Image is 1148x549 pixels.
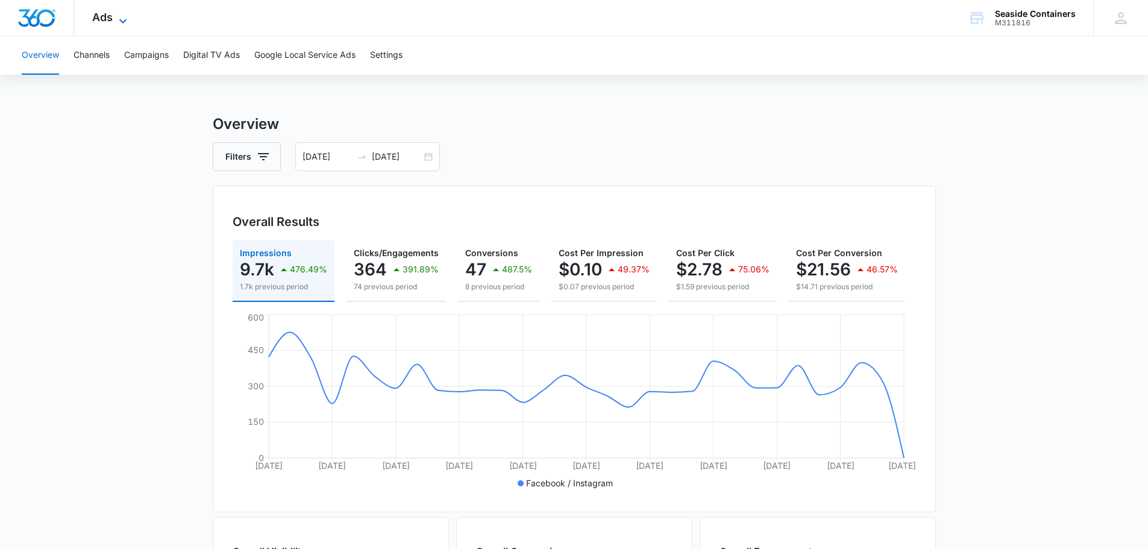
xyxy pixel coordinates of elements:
[465,281,532,292] p: 8 previous period
[403,265,439,274] p: 391.89%
[248,381,264,391] tspan: 300
[465,260,486,279] p: 47
[445,460,473,471] tspan: [DATE]
[255,460,283,471] tspan: [DATE]
[254,36,356,75] button: Google Local Service Ads
[888,460,916,471] tspan: [DATE]
[233,213,319,231] h3: Overall Results
[618,265,650,274] p: 49.37%
[213,113,936,135] h3: Overview
[248,345,264,355] tspan: 450
[240,248,292,258] span: Impressions
[826,460,854,471] tspan: [DATE]
[676,248,735,258] span: Cost Per Click
[240,281,327,292] p: 1.7k previous period
[357,152,367,162] span: to
[636,460,663,471] tspan: [DATE]
[22,36,59,75] button: Overview
[381,460,409,471] tspan: [DATE]
[213,142,281,171] button: Filters
[74,36,110,75] button: Channels
[796,260,851,279] p: $21.56
[372,150,422,163] input: End date
[995,9,1076,19] div: account name
[354,281,439,292] p: 74 previous period
[357,152,367,162] span: swap-right
[354,248,439,258] span: Clicks/Engagements
[559,260,602,279] p: $0.10
[124,36,169,75] button: Campaigns
[183,36,240,75] button: Digital TV Ads
[559,281,650,292] p: $0.07 previous period
[502,265,532,274] p: 487.5%
[370,36,403,75] button: Settings
[354,260,387,279] p: 364
[995,19,1076,27] div: account id
[290,265,327,274] p: 476.49%
[92,11,113,24] span: Ads
[248,312,264,322] tspan: 600
[509,460,536,471] tspan: [DATE]
[676,260,723,279] p: $2.78
[240,260,274,279] p: 9.7k
[572,460,600,471] tspan: [DATE]
[559,248,644,258] span: Cost Per Impression
[318,460,346,471] tspan: [DATE]
[738,265,770,274] p: 75.06%
[867,265,898,274] p: 46.57%
[699,460,727,471] tspan: [DATE]
[259,453,264,463] tspan: 0
[526,477,613,489] p: Facebook / Instagram
[303,150,353,163] input: Start date
[796,281,898,292] p: $14.71 previous period
[676,281,770,292] p: $1.59 previous period
[763,460,791,471] tspan: [DATE]
[796,248,882,258] span: Cost Per Conversion
[248,416,264,427] tspan: 150
[465,248,518,258] span: Conversions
